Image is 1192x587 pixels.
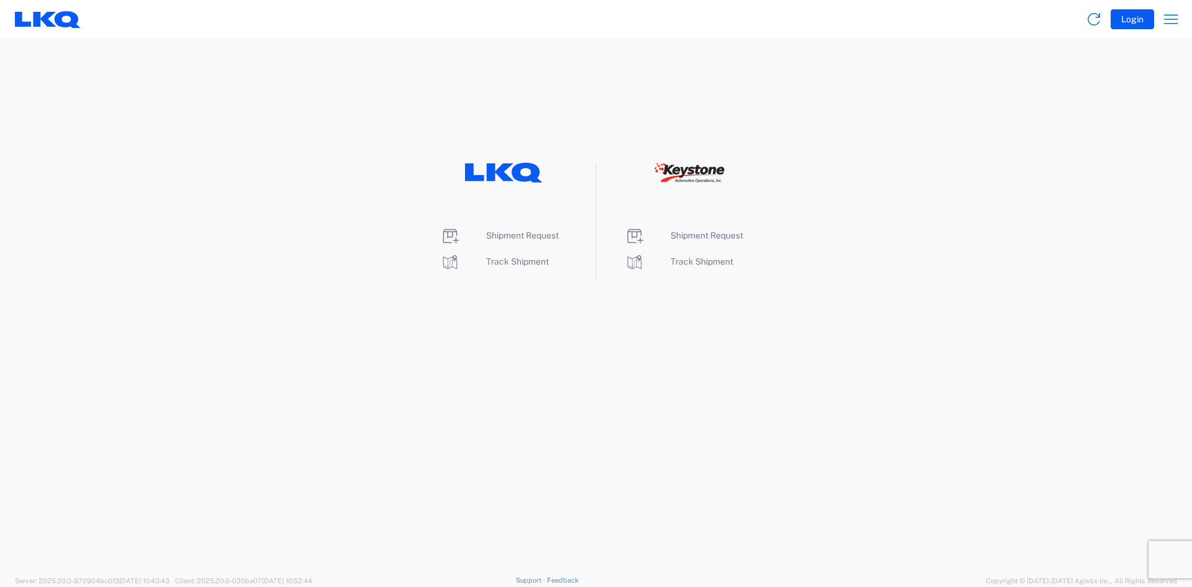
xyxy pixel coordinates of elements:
span: Copyright © [DATE]-[DATE] Agistix Inc., All Rights Reserved [986,575,1177,586]
a: Feedback [547,576,579,584]
span: Shipment Request [486,230,559,240]
span: Shipment Request [670,230,743,240]
button: Login [1111,9,1154,29]
span: Track Shipment [486,257,549,266]
a: Track Shipment [440,257,549,266]
a: Track Shipment [625,257,733,266]
a: Support [516,576,547,584]
span: Server: 2025.20.0-970904bc0f3 [15,577,169,585]
span: [DATE] 10:43:43 [119,577,169,585]
a: Shipment Request [625,230,743,240]
span: Track Shipment [670,257,733,266]
a: Shipment Request [440,230,559,240]
span: Client: 2025.20.0-035ba07 [175,577,312,585]
span: [DATE] 10:52:44 [262,577,312,585]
